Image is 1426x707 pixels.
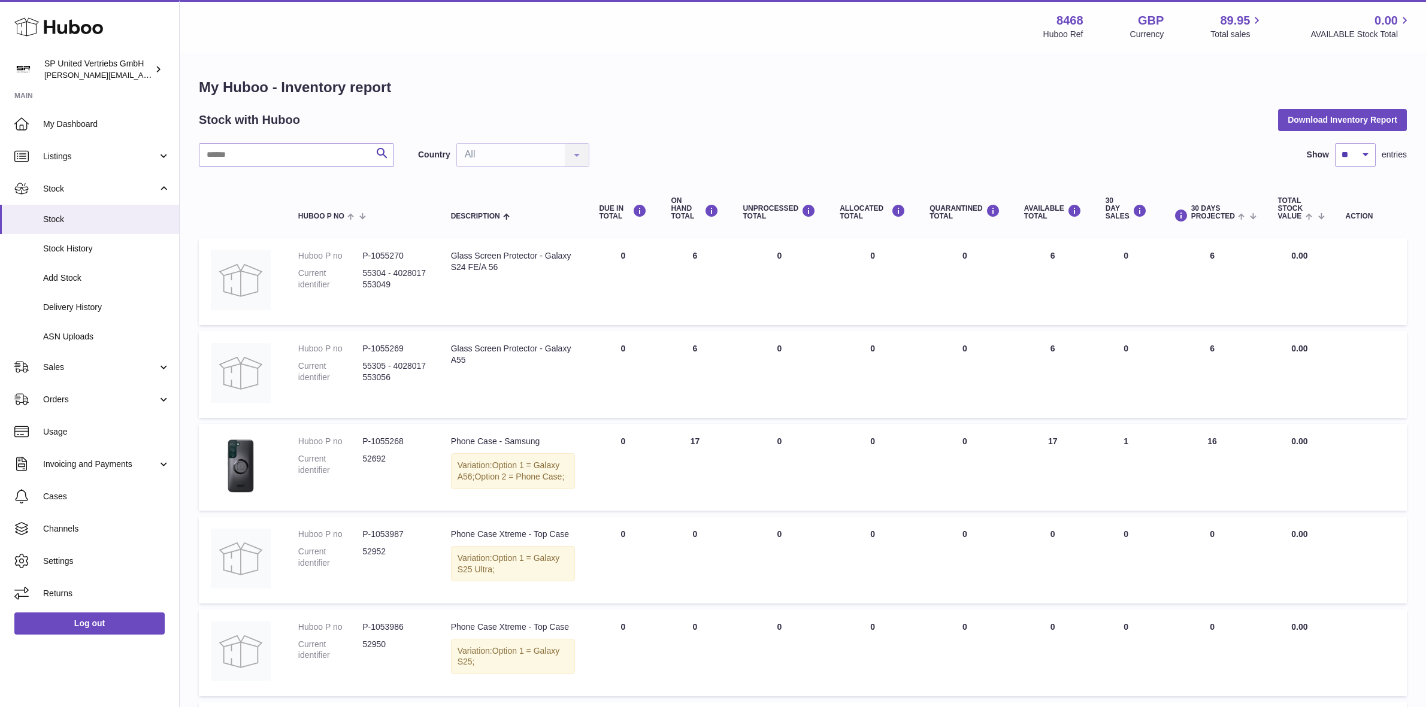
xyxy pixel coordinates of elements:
[1346,213,1395,220] div: Action
[451,250,576,273] div: Glass Screen Protector - Galaxy S24 FE/A 56
[1024,204,1082,220] div: AVAILABLE Total
[298,268,362,290] dt: Current identifier
[659,331,731,418] td: 6
[474,472,564,481] span: Option 2 = Phone Case;
[587,609,659,696] td: 0
[1012,609,1094,696] td: 0
[840,204,906,220] div: ALLOCATED Total
[1094,609,1159,696] td: 0
[451,213,500,220] span: Description
[599,204,647,220] div: DUE IN TOTAL
[1043,29,1083,40] div: Huboo Ref
[43,491,170,502] span: Cases
[362,268,426,290] dd: 55304 - 4028017553049
[828,609,918,696] td: 0
[298,360,362,383] dt: Current identifier
[451,621,576,633] div: Phone Case Xtreme - Top Case
[298,529,362,540] dt: Huboo P no
[451,436,576,447] div: Phone Case - Samsung
[451,529,576,540] div: Phone Case Xtreme - Top Case
[659,517,731,603] td: 0
[1094,238,1159,325] td: 0
[43,243,170,254] span: Stock History
[1106,197,1147,221] div: 30 DAY SALES
[1291,251,1307,260] span: 0.00
[1210,13,1264,40] a: 89.95 Total sales
[298,213,344,220] span: Huboo P no
[587,331,659,418] td: 0
[43,523,170,535] span: Channels
[418,149,450,160] label: Country
[1220,13,1250,29] span: 89.95
[1056,13,1083,29] strong: 8468
[1094,424,1159,511] td: 1
[362,250,426,262] dd: P-1055270
[211,250,271,310] img: product image
[731,424,828,511] td: 0
[362,453,426,476] dd: 52692
[298,436,362,447] dt: Huboo P no
[1291,622,1307,632] span: 0.00
[1191,205,1235,220] span: 30 DAYS PROJECTED
[451,546,576,582] div: Variation:
[362,343,426,354] dd: P-1055269
[362,360,426,383] dd: 55305 - 4028017553056
[298,343,362,354] dt: Huboo P no
[930,204,1000,220] div: QUARANTINED Total
[659,609,731,696] td: 0
[298,621,362,633] dt: Huboo P no
[828,517,918,603] td: 0
[43,459,158,470] span: Invoicing and Payments
[1310,29,1412,40] span: AVAILABLE Stock Total
[211,621,271,681] img: product image
[659,238,731,325] td: 6
[298,250,362,262] dt: Huboo P no
[1159,424,1266,511] td: 16
[1382,149,1407,160] span: entries
[828,424,918,511] td: 0
[43,331,170,342] span: ASN Uploads
[451,639,576,675] div: Variation:
[1094,331,1159,418] td: 0
[962,436,967,446] span: 0
[362,546,426,569] dd: 52952
[43,556,170,567] span: Settings
[731,609,828,696] td: 0
[1012,517,1094,603] td: 0
[458,460,560,481] span: Option 1 = Galaxy A56;
[743,204,816,220] div: UNPROCESSED Total
[962,344,967,353] span: 0
[1277,197,1303,221] span: Total stock value
[1307,149,1329,160] label: Show
[362,436,426,447] dd: P-1055268
[828,331,918,418] td: 0
[43,119,170,130] span: My Dashboard
[43,151,158,162] span: Listings
[1291,436,1307,446] span: 0.00
[671,197,719,221] div: ON HAND Total
[458,646,560,667] span: Option 1 = Galaxy S25;
[1291,344,1307,353] span: 0.00
[962,251,967,260] span: 0
[362,529,426,540] dd: P-1053987
[962,622,967,632] span: 0
[199,112,300,128] h2: Stock with Huboo
[43,394,158,405] span: Orders
[44,58,152,81] div: SP United Vertriebs GmbH
[14,612,165,634] a: Log out
[1012,424,1094,511] td: 17
[828,238,918,325] td: 0
[1310,13,1412,40] a: 0.00 AVAILABLE Stock Total
[587,517,659,603] td: 0
[298,546,362,569] dt: Current identifier
[43,272,170,284] span: Add Stock
[362,621,426,633] dd: P-1053986
[298,453,362,476] dt: Current identifier
[43,426,170,438] span: Usage
[587,238,659,325] td: 0
[43,362,158,373] span: Sales
[1374,13,1398,29] span: 0.00
[1278,109,1407,131] button: Download Inventory Report
[458,553,560,574] span: Option 1 = Galaxy S25 Ultra;
[43,588,170,599] span: Returns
